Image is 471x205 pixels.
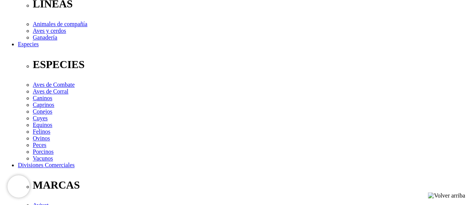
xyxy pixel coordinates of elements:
[33,108,52,115] a: Conejos
[18,162,74,168] a: Divisiones Comerciales
[33,58,468,71] p: ESPECIES
[428,192,465,199] img: Volver arriba
[33,81,75,88] a: Aves de Combate
[33,102,54,108] a: Caprinos
[33,155,53,161] a: Vacunos
[33,122,52,128] a: Equinos
[33,95,52,101] a: Caninos
[33,135,50,141] a: Ovinos
[33,142,46,148] a: Peces
[33,88,69,95] a: Aves de Corral
[33,34,57,41] a: Ganadería
[18,41,39,47] a: Especies
[33,21,87,27] a: Animales de compañía
[33,28,66,34] a: Aves y cerdos
[33,128,50,135] a: Felinos
[33,179,468,191] p: MARCAS
[33,148,54,155] a: Porcinos
[7,175,30,198] iframe: Brevo live chat
[33,115,48,121] a: Cuyes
